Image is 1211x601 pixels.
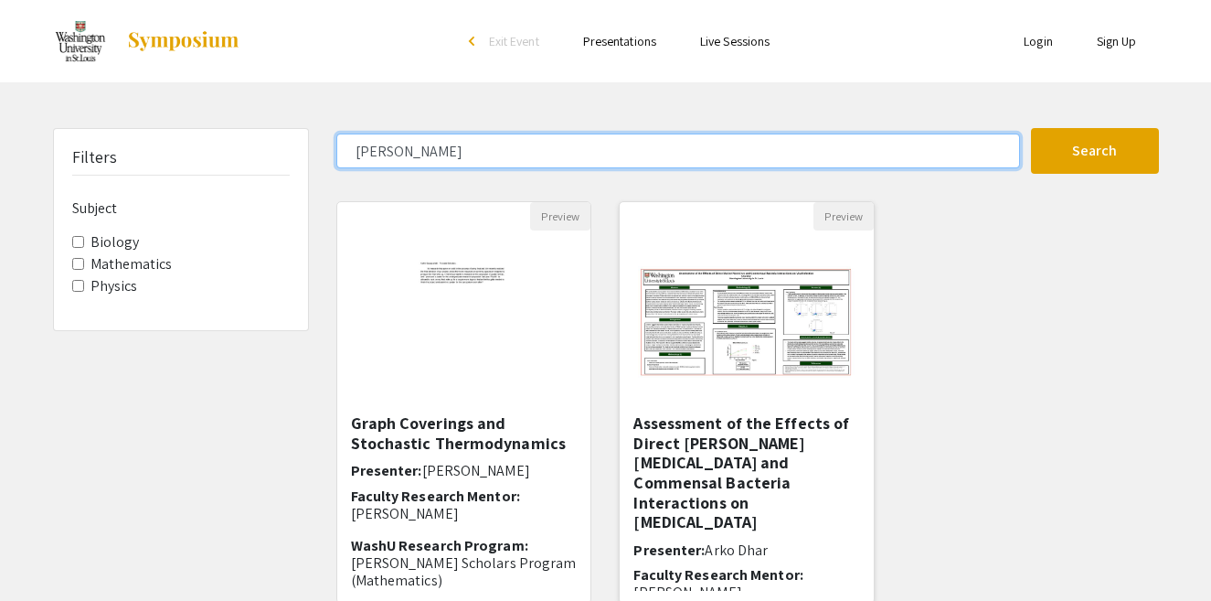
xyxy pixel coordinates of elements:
[1097,33,1137,49] a: Sign Up
[14,519,78,587] iframe: Chat
[633,413,860,532] h5: Assessment of the Effects of Direct [PERSON_NAME][MEDICAL_DATA] and Commensal Bacteria Interactio...
[1024,33,1053,49] a: Login
[53,18,241,64] a: Washington University in St. Louis Undergraduate Research Week 2021
[633,565,802,585] span: Faculty Research Mentor:
[583,33,656,49] a: Presentations
[389,231,539,413] img: <p>Graph Coverings and Stochastic Thermodynamics</p>
[351,462,578,479] h6: Presenter:
[351,505,578,522] p: [PERSON_NAME]
[1031,128,1159,174] button: Search
[422,461,530,480] span: [PERSON_NAME]
[351,413,578,453] h5: Graph Coverings and Stochastic Thermodynamics
[351,487,520,506] span: Faculty Research Mentor:
[90,253,173,275] label: Mathematics
[90,231,140,253] label: Biology
[633,584,860,601] p: [PERSON_NAME]
[72,199,290,217] h6: Subject
[351,536,528,555] span: WashU Research Program:
[633,542,860,559] h6: Presenter:
[700,33,770,49] a: Live Sessions
[813,202,874,231] button: Preview
[530,202,590,231] button: Preview
[72,147,118,167] h5: Filters
[336,134,1020,168] input: Search Keyword(s) Or Author(s)
[469,36,480,47] div: arrow_back_ios
[126,30,240,52] img: Symposium by ForagerOne
[351,553,577,590] span: [PERSON_NAME] Scholars Program (Mathematics)
[705,541,768,560] span: Arko Dhar
[489,33,539,49] span: Exit Event
[90,275,138,297] label: Physics
[53,18,109,64] img: Washington University in St. Louis Undergraduate Research Week 2021
[620,248,874,396] img: <p><strong style="color: black;">Assessment of the Effects of Direct Murine Norovirus and Commens...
